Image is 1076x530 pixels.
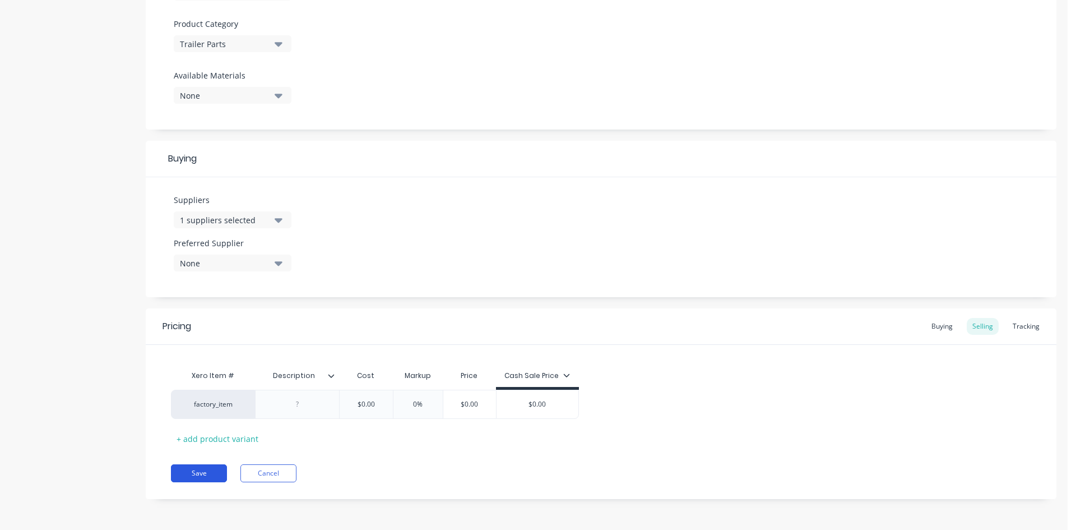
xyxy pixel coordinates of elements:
label: Preferred Supplier [174,237,291,249]
div: factory_item [182,399,244,409]
div: None [180,257,270,269]
button: Save [171,464,227,482]
div: 0% [390,390,446,418]
div: factory_item$0.000%$0.00$0.00 [171,390,579,419]
button: 1 suppliers selected [174,211,291,228]
div: Price [443,365,497,387]
label: Available Materials [174,70,291,81]
div: Pricing [163,320,191,333]
div: Tracking [1007,318,1045,335]
div: Buying [146,141,1056,177]
button: Cancel [240,464,296,482]
button: None [174,87,291,104]
button: Trailer Parts [174,35,291,52]
label: Product Category [174,18,286,30]
label: Suppliers [174,194,291,206]
div: Markup [393,365,443,387]
div: Trailer Parts [180,38,270,50]
button: None [174,255,291,271]
div: Buying [926,318,958,335]
div: Cost [339,365,393,387]
div: $0.00 [497,390,578,418]
div: None [180,90,270,102]
div: Xero Item # [171,365,255,387]
div: Selling [967,318,999,335]
div: Cash Sale Price [504,371,570,381]
div: + add product variant [171,430,264,448]
div: $0.00 [338,390,394,418]
div: $0.00 [442,390,498,418]
div: 1 suppliers selected [180,214,270,226]
div: Description [255,365,339,387]
div: Description [255,362,332,390]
